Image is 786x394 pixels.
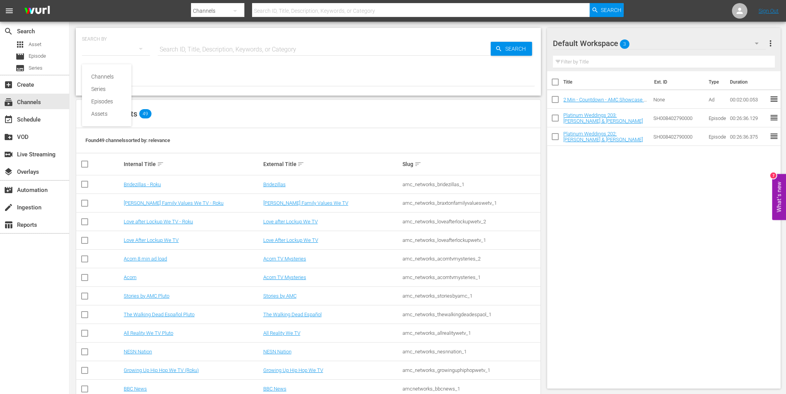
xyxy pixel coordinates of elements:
div: Series [91,83,122,95]
button: Open Feedback Widget [772,174,786,220]
div: Episodes [91,95,122,108]
div: 7 [770,173,776,179]
div: Assets [91,108,122,120]
div: Channels [91,70,122,83]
